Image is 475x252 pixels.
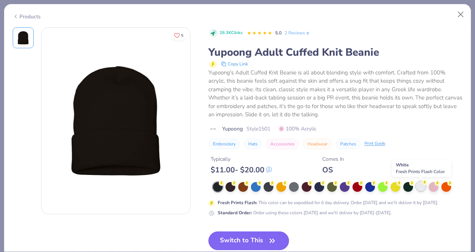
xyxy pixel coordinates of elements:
[336,139,361,149] button: Patches
[220,30,242,36] span: 26.3K Clicks
[396,169,445,175] span: Fresh Prints Flash Color
[181,34,183,37] span: 5
[322,165,344,175] div: OS
[41,46,190,195] img: Front
[208,45,463,59] div: Yupoong Adult Cuffed Knit Beanie
[392,160,451,177] div: White
[171,30,187,41] button: Like
[266,139,299,149] button: Accessories
[247,27,272,39] div: 5.0 Stars
[218,209,392,216] div: Order using these colors [DATE] and we'll deliver by [DATE]-[DATE].
[275,30,282,36] span: 5.0
[364,141,385,147] div: Print Guide
[244,139,262,149] button: Hats
[13,13,41,21] div: Products
[322,155,344,163] div: Comes In
[211,165,272,175] div: $ 11.00 - $ 20.00
[14,29,32,47] img: Front
[208,139,240,149] button: Embroidery
[218,199,438,206] div: This color can be expedited for 6 day delivery. Order [DATE] and we'll deliver it by [DATE].
[285,30,310,36] a: 2 Reviews
[454,7,468,22] button: Close
[211,155,272,163] div: Typically
[279,125,316,133] span: 100% Acrylic
[219,59,250,68] button: copy to clipboard
[246,125,270,133] span: Style 1501
[208,126,218,132] img: brand logo
[222,125,243,133] span: Yupoong
[218,210,252,216] strong: Standard Order :
[303,139,332,149] button: Headwear
[208,68,463,119] div: Yupoong's Adult Cuffed Knit Beanie is all about blending style with comfort. Crafted from 100% ac...
[208,231,289,250] button: Switch to This
[218,200,257,206] strong: Fresh Prints Flash :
